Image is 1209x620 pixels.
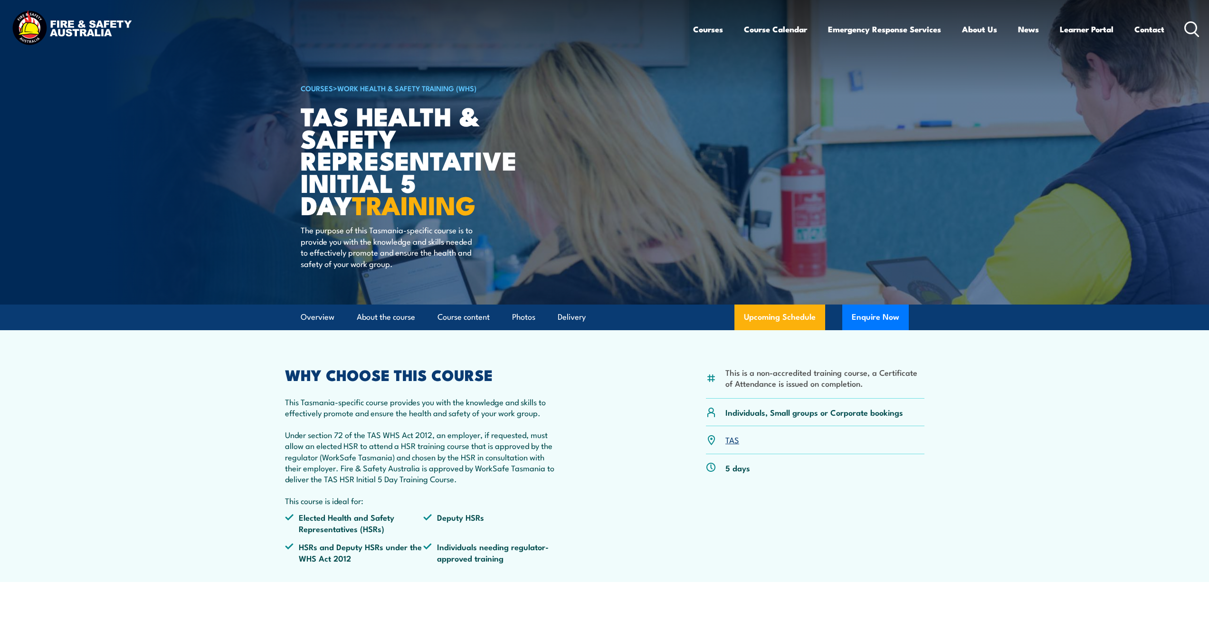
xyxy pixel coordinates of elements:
[352,184,476,224] strong: TRAINING
[725,434,739,445] a: TAS
[693,17,723,42] a: Courses
[1060,17,1114,42] a: Learner Portal
[558,305,586,330] a: Delivery
[301,83,333,93] a: COURSES
[962,17,997,42] a: About Us
[423,512,562,534] li: Deputy HSRs
[301,82,535,94] h6: >
[285,495,562,506] p: This course is ideal for:
[285,512,424,534] li: Elected Health and Safety Representatives (HSRs)
[725,367,924,389] li: This is a non-accredited training course, a Certificate of Attendance is issued on completion.
[512,305,535,330] a: Photos
[301,224,474,269] p: The purpose of this Tasmania-specific course is to provide you with the knowledge and skills need...
[828,17,941,42] a: Emergency Response Services
[1134,17,1164,42] a: Contact
[725,462,750,473] p: 5 days
[285,541,424,563] li: HSRs and Deputy HSRs under the WHS Act 2012
[842,305,909,330] button: Enquire Now
[725,407,903,418] p: Individuals, Small groups or Corporate bookings
[734,305,825,330] a: Upcoming Schedule
[301,305,334,330] a: Overview
[337,83,476,93] a: Work Health & Safety Training (WHS)
[285,396,562,419] p: This Tasmania-specific course provides you with the knowledge and skills to effectively promote a...
[1018,17,1039,42] a: News
[285,429,562,485] p: Under section 72 of the TAS WHS Act 2012, an employer, if requested, must allow an elected HSR to...
[357,305,415,330] a: About the course
[438,305,490,330] a: Course content
[301,105,535,216] h1: TAS Health & Safety Representative Initial 5 Day
[744,17,807,42] a: Course Calendar
[285,368,562,381] h2: WHY CHOOSE THIS COURSE
[423,541,562,563] li: Individuals needing regulator-approved training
